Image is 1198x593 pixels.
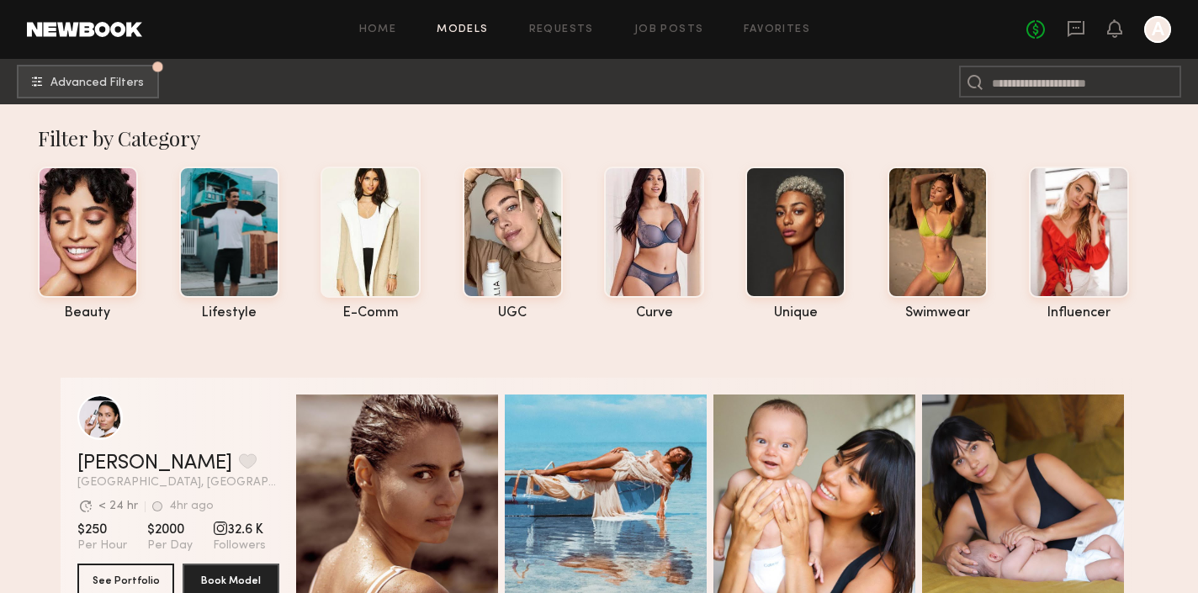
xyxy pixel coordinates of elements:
span: $250 [77,522,127,538]
span: [GEOGRAPHIC_DATA], [GEOGRAPHIC_DATA] [77,477,279,489]
div: influencer [1029,306,1129,320]
div: 4hr ago [169,500,214,512]
div: beauty [38,306,138,320]
a: Requests [529,24,594,35]
div: lifestyle [179,306,279,320]
a: Models [437,24,488,35]
div: curve [604,306,704,320]
div: < 24 hr [98,500,138,512]
div: UGC [463,306,563,320]
a: A [1144,16,1171,43]
span: Per Day [147,538,193,553]
div: Filter by Category [38,124,1178,151]
span: $2000 [147,522,193,538]
span: 32.6 K [213,522,266,538]
div: unique [745,306,845,320]
a: [PERSON_NAME] [77,453,232,474]
div: e-comm [321,306,421,320]
button: Advanced Filters [17,65,159,98]
a: Favorites [744,24,810,35]
a: Home [359,24,397,35]
span: Per Hour [77,538,127,553]
span: Followers [213,538,266,553]
div: swimwear [888,306,988,320]
a: Job Posts [634,24,704,35]
span: Advanced Filters [50,77,144,89]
